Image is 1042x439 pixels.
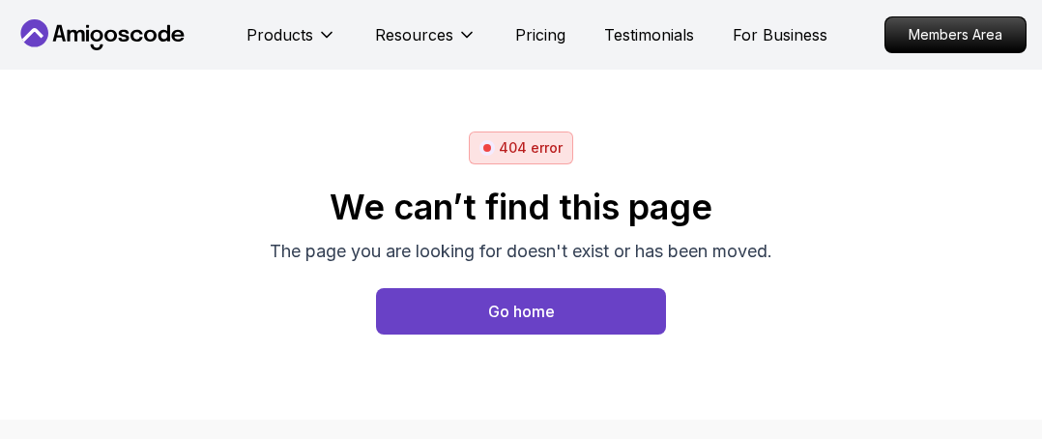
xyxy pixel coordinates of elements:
button: Go home [376,288,666,335]
h2: We can’t find this page [270,188,772,226]
p: Products [246,23,313,46]
p: Members Area [885,17,1026,52]
a: Home page [376,288,666,335]
a: Testimonials [604,23,694,46]
button: Resources [375,23,477,62]
a: Members Area [884,16,1027,53]
p: The page you are looking for doesn't exist or has been moved. [270,238,772,265]
p: Resources [375,23,453,46]
a: Pricing [515,23,565,46]
a: For Business [733,23,827,46]
button: Products [246,23,336,62]
p: 404 error [499,138,563,158]
div: Go home [488,300,555,323]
